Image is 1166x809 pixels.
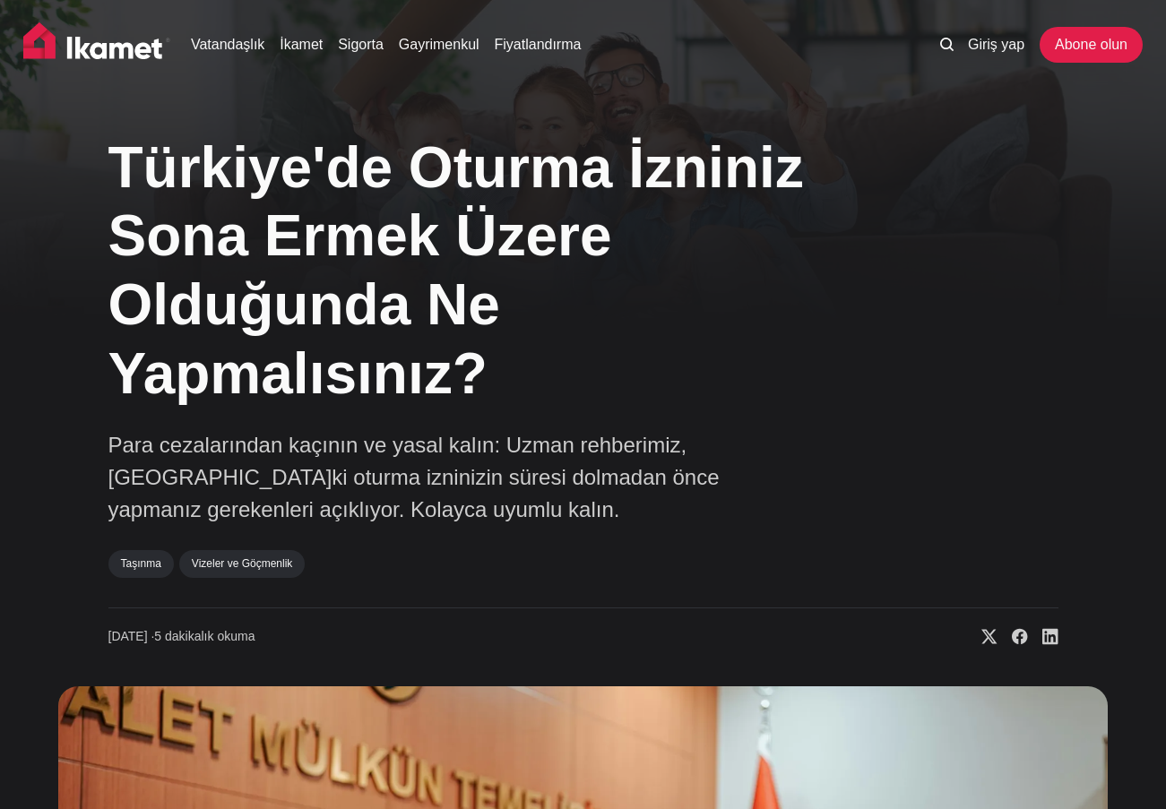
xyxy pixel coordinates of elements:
a: İkamet [280,34,323,56]
font: Giriş yap [968,37,1024,52]
a: Vatandaşlık [191,34,264,56]
font: Vizeler ve Göçmenlik [192,557,293,570]
font: Gayrimenkul [399,37,479,52]
a: Gayrimenkul [399,34,479,56]
a: Facebook'ta paylaş [998,628,1028,646]
a: Fiyatlandırma [495,34,582,56]
font: Türkiye'de Oturma İzniniz Sona Ermek Üzere Olduğunda Ne Yapmalısınız? [108,135,804,406]
font: İkamet [280,37,323,52]
a: Abone olun [1040,27,1143,63]
img: İkamet evi [23,22,170,67]
a: X'te paylaş [967,628,998,646]
a: Sigorta [338,34,384,56]
a: Vizeler ve Göçmenlik [179,550,306,577]
a: Linkedin'de paylaş [1028,628,1058,646]
font: Vatandaşlık [191,37,264,52]
a: Giriş yap [968,34,1024,56]
font: 5 dakikalık okuma [154,629,255,643]
font: Abone olun [1055,37,1127,52]
font: Taşınma [121,557,161,570]
font: Para cezalarından kaçının ve yasal kalın: Uzman rehberimiz, [GEOGRAPHIC_DATA]ki oturma izninizin ... [108,433,720,521]
a: Taşınma [108,550,174,577]
font: Sigorta [338,37,384,52]
font: [DATE] ∙ [108,629,155,643]
font: Fiyatlandırma [495,37,582,52]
